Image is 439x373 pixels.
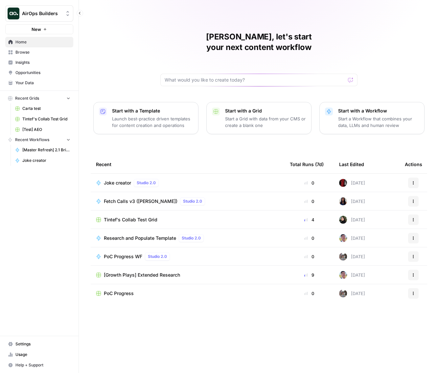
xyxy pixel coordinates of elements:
[22,147,70,153] span: [Master Refresh] 2.1 Brief to Outline
[15,39,70,45] span: Home
[339,216,365,224] div: [DATE]
[104,253,142,260] span: PoC Progress WF
[290,155,324,173] div: Total Runs (7d)
[160,32,358,53] h1: [PERSON_NAME], let's start your next content workflow
[15,362,70,368] span: Help + Support
[5,37,73,47] a: Home
[8,8,19,19] img: AirOps Builders Logo
[96,253,279,261] a: PoC Progress WFStudio 2.0
[5,67,73,78] a: Opportunities
[225,115,306,129] p: Start a Grid with data from your CMS or create a blank one
[12,103,73,114] a: Carta test
[22,127,70,133] span: [Test] AEO
[12,155,73,166] a: Joke creator
[96,216,279,223] a: Tintef's Collab Test Grid
[12,114,73,124] a: Tintef's Collab Test Grid
[339,289,365,297] div: [DATE]
[339,253,347,261] img: a2mlt6f1nb2jhzcjxsuraj5rj4vi
[339,234,365,242] div: [DATE]
[15,70,70,76] span: Opportunities
[15,137,49,143] span: Recent Workflows
[5,47,73,58] a: Browse
[183,198,202,204] span: Studio 2.0
[137,180,156,186] span: Studio 2.0
[15,49,70,55] span: Browse
[32,26,41,33] span: New
[290,290,329,297] div: 0
[104,235,176,241] span: Research and Populate Template
[96,197,279,205] a: Fetch Calls v3 ([PERSON_NAME])Studio 2.0
[15,80,70,86] span: Your Data
[96,290,279,297] a: PoC Progress
[319,102,425,134] button: Start with a WorkflowStart a Workflow that combines your data, LLMs and human review
[405,155,422,173] div: Actions
[104,198,177,205] span: Fetch Calls v3 ([PERSON_NAME])
[96,155,279,173] div: Recent
[104,216,157,223] span: Tintef's Collab Test Grid
[15,60,70,65] span: Insights
[225,108,306,114] p: Start with a Grid
[15,341,70,347] span: Settings
[339,216,347,224] img: eoqc67reg7z2luvnwhy7wyvdqmsw
[5,78,73,88] a: Your Data
[182,235,201,241] span: Studio 2.0
[22,10,62,17] span: AirOps Builders
[339,179,347,187] img: 5th2foo34j8g7yv92a01c26t8wuw
[339,234,347,242] img: 99f2gcj60tl1tjps57nny4cf0tt1
[338,115,419,129] p: Start a Workflow that combines your data, LLMs and human review
[5,57,73,68] a: Insights
[12,145,73,155] a: [Master Refresh] 2.1 Brief to Outline
[206,102,312,134] button: Start with a GridStart a Grid with data from your CMS or create a blank one
[96,179,279,187] a: Joke creatorStudio 2.0
[112,115,193,129] p: Launch best-practice driven templates for content creation and operations
[96,234,279,242] a: Research and Populate TemplateStudio 2.0
[112,108,193,114] p: Start with a Template
[339,179,365,187] div: [DATE]
[339,197,347,205] img: rox323kbkgutb4wcij4krxobkpon
[5,24,73,34] button: New
[148,254,167,260] span: Studio 2.0
[104,272,180,278] span: [Growth Plays] Extended Research
[22,106,70,112] span: Carta test
[339,271,365,279] div: [DATE]
[96,272,279,278] a: [Growth Plays] Extended Research
[290,235,329,241] div: 0
[339,271,347,279] img: 99f2gcj60tl1tjps57nny4cf0tt1
[5,135,73,145] button: Recent Workflows
[5,339,73,349] a: Settings
[339,253,365,261] div: [DATE]
[15,352,70,358] span: Usage
[339,155,364,173] div: Last Edited
[22,158,70,163] span: Joke creator
[290,216,329,223] div: 4
[339,197,365,205] div: [DATE]
[290,180,329,186] div: 0
[5,360,73,370] button: Help + Support
[5,5,73,22] button: Workspace: AirOps Builders
[290,272,329,278] div: 9
[12,124,73,135] a: [Test] AEO
[104,290,134,297] span: PoC Progress
[15,95,39,101] span: Recent Grids
[22,116,70,122] span: Tintef's Collab Test Grid
[5,93,73,103] button: Recent Grids
[104,180,131,186] span: Joke creator
[165,77,345,83] input: What would you like to create today?
[290,253,329,260] div: 0
[338,108,419,114] p: Start with a Workflow
[290,198,329,205] div: 0
[5,349,73,360] a: Usage
[339,289,347,297] img: a2mlt6f1nb2jhzcjxsuraj5rj4vi
[93,102,198,134] button: Start with a TemplateLaunch best-practice driven templates for content creation and operations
